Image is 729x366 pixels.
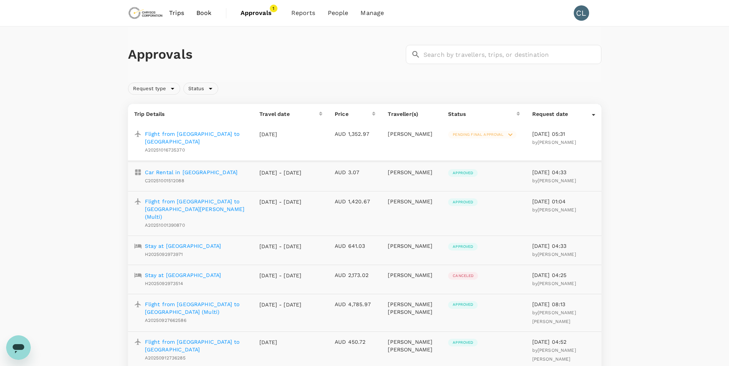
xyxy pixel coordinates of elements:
p: [DATE] 05:31 [532,130,595,138]
span: A20251016735370 [145,147,185,153]
p: Traveller(s) [388,110,436,118]
p: [DATE] - [DATE] [259,272,302,279]
span: Request type [128,85,171,92]
a: Flight from [GEOGRAPHIC_DATA] to [GEOGRAPHIC_DATA] [145,338,247,353]
span: H2025092973971 [145,252,183,257]
span: Approvals [241,8,279,18]
div: CL [574,5,589,21]
span: [PERSON_NAME] [538,281,576,286]
input: Search by travellers, trips, or destination [423,45,601,64]
span: People [328,8,349,18]
p: [DATE] - [DATE] [259,242,302,250]
span: Canceled [448,273,478,279]
p: [PERSON_NAME] [388,271,436,279]
span: by [532,310,576,324]
p: AUD 1,352.97 [335,130,375,138]
p: [DATE] 04:33 [532,168,595,176]
span: by [532,140,576,145]
a: Car Rental in [GEOGRAPHIC_DATA] [145,168,238,176]
p: AUD 3.07 [335,168,375,176]
span: [PERSON_NAME] [PERSON_NAME] [532,348,576,362]
span: Approved [448,199,478,205]
div: Travel date [259,110,319,118]
p: [DATE] 08:13 [532,300,595,308]
span: by [532,178,576,183]
span: C20251001512088 [145,178,184,183]
a: Flight from [GEOGRAPHIC_DATA] to [GEOGRAPHIC_DATA] [145,130,247,145]
span: Approved [448,170,478,176]
p: [DATE] - [DATE] [259,301,302,308]
p: [DATE] 04:25 [532,271,595,279]
p: [PERSON_NAME] [PERSON_NAME] [388,300,436,316]
a: Stay at [GEOGRAPHIC_DATA] [145,242,221,250]
p: [PERSON_NAME] [388,198,436,205]
p: [PERSON_NAME] [388,242,436,250]
span: Approved [448,244,478,249]
span: [PERSON_NAME] [538,178,576,183]
div: Pending final approval [448,131,516,138]
a: Stay at [GEOGRAPHIC_DATA] [145,271,221,279]
p: [DATE] [259,338,302,346]
span: A20250927662586 [145,318,186,323]
iframe: Button to launch messaging window [6,335,31,360]
span: Approved [448,340,478,345]
p: AUD 2,173.02 [335,271,375,279]
span: H2025092973514 [145,281,183,286]
span: A20251001390870 [145,223,185,228]
span: Book [196,8,212,18]
a: Flight from [GEOGRAPHIC_DATA] to [GEOGRAPHIC_DATA][PERSON_NAME] (Multi) [145,198,247,221]
span: Status [184,85,209,92]
span: [PERSON_NAME] [PERSON_NAME] [532,310,576,324]
span: [PERSON_NAME] [538,207,576,213]
p: [DATE] - [DATE] [259,169,302,176]
span: by [532,207,576,213]
span: by [532,281,576,286]
div: Request date [532,110,592,118]
span: by [532,252,576,257]
a: Flight from [GEOGRAPHIC_DATA] to [GEOGRAPHIC_DATA] (Multi) [145,300,247,316]
div: Price [335,110,372,118]
div: Request type [128,82,181,95]
span: Trips [169,8,184,18]
span: by [532,348,576,362]
p: [PERSON_NAME] [PERSON_NAME] [388,338,436,353]
p: [PERSON_NAME] [388,130,436,138]
p: [DATE] 04:33 [532,242,595,250]
p: AUD 641.03 [335,242,375,250]
h1: Approvals [128,46,403,63]
p: [DATE] 01:04 [532,198,595,205]
img: Chrysos Corporation [128,5,163,21]
p: [DATE] 04:52 [532,338,595,346]
span: Approved [448,302,478,307]
div: Status [183,82,218,95]
p: AUD 4,785.97 [335,300,375,308]
p: AUD 1,420.67 [335,198,375,205]
span: Manage [360,8,384,18]
span: Pending final approval [448,132,508,137]
span: [PERSON_NAME] [538,252,576,257]
p: Trip Details [134,110,247,118]
p: [PERSON_NAME] [388,168,436,176]
span: Reports [291,8,316,18]
p: AUD 450.72 [335,338,375,346]
div: Status [448,110,516,118]
p: [DATE] - [DATE] [259,198,302,206]
span: [PERSON_NAME] [538,140,576,145]
p: [DATE] [259,130,302,138]
span: 1 [270,5,277,12]
span: A20250912736285 [145,355,186,361]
